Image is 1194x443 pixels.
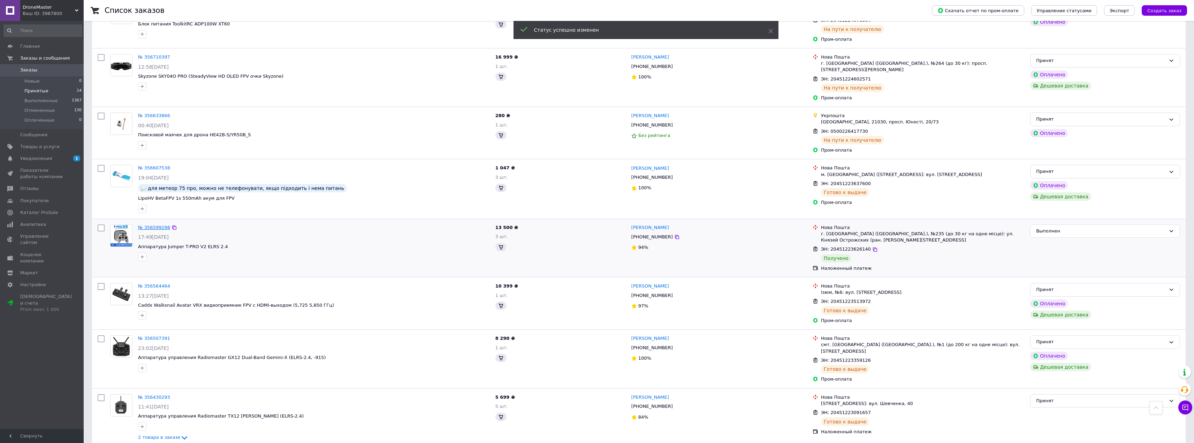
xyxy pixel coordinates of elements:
div: Принят [1036,286,1166,293]
div: Ізюм, №6: вул. [STREET_ADDRESS] [821,289,1025,296]
span: 14 [77,88,82,94]
a: № 356633866 [138,113,170,118]
span: Экспорт [1110,8,1129,13]
span: Выполненные [24,98,58,104]
div: Принят [1036,116,1166,123]
div: [PHONE_NUMBER] [630,402,674,411]
span: Skyzone SKY04O PRO (SteadyView HD OLED FPV очки Skyzone) [138,74,283,79]
span: 8 290 ₴ [495,336,515,341]
a: Фото товару [110,283,132,305]
a: [PERSON_NAME] [631,54,669,61]
div: г. [GEOGRAPHIC_DATA] ([GEOGRAPHIC_DATA].), №264 (до 30 кг): просп. [STREET_ADDRESS][PERSON_NAME] [821,60,1025,73]
span: 3 шт. [495,175,508,180]
div: [PHONE_NUMBER] [630,232,674,242]
span: 100% [638,74,651,79]
a: [PERSON_NAME] [631,283,669,290]
span: 12:58[DATE] [138,64,169,70]
div: Оплачено [1030,299,1068,308]
img: Фото товару [111,225,132,246]
span: 1367 [72,98,82,104]
img: Фото товару [111,395,132,416]
span: Сообщения [20,132,47,138]
span: 97% [638,303,648,308]
a: Поисковой маячек для дрона HE42B-S/YR50B_S [138,132,251,137]
div: Дешевая доставка [1030,192,1091,201]
span: 11:41[DATE] [138,404,169,410]
span: Управление статусами [1037,8,1092,13]
div: Нова Пошта [821,224,1025,231]
img: Фото товару [111,113,132,135]
span: 16 999 ₴ [495,54,518,60]
span: ЭН: 0500226417730 [821,129,868,134]
div: На пути к получателю [821,25,884,33]
div: [PHONE_NUMBER] [630,121,674,130]
button: Создать заказ [1142,5,1187,16]
div: Принят [1036,397,1166,405]
span: Отзывы [20,185,39,192]
span: 1 шт. [495,64,508,69]
div: Оплачено [1030,352,1068,360]
div: Оплачено [1030,18,1068,26]
span: Показатели работы компании [20,167,64,180]
div: Пром-оплата [821,318,1025,324]
button: Скачать отчет по пром-оплате [932,5,1024,16]
div: Пром-оплата [821,36,1025,43]
span: 10 399 ₴ [495,283,518,289]
span: ЭН: 20451224602571 [821,76,871,82]
div: [PHONE_NUMBER] [630,173,674,182]
div: Оплачено [1030,129,1068,137]
span: 0 [79,117,82,123]
div: Нова Пошта [821,165,1025,171]
span: 280 ₴ [495,113,510,118]
div: Пром-оплата [821,376,1025,382]
span: LipoHV BetaFPV 1s 550mAh акум для FPV [138,196,235,201]
span: Блок питания ToolkitRC ADP100W XT60 [138,21,230,26]
span: 2 товара в заказе [138,435,180,440]
a: № 356564464 [138,283,170,289]
span: Скачать отчет по пром-оплате [937,7,1019,14]
span: 5 699 ₴ [495,395,515,400]
button: Экспорт [1104,5,1135,16]
img: Фото товару [111,336,132,357]
div: Оплачено [1030,70,1068,79]
a: [PERSON_NAME] [631,335,669,342]
span: Принятые [24,88,48,94]
span: Новые [24,78,40,84]
div: Готово к выдаче [821,365,869,373]
span: Аппаратура Jumper T-PRO V2 ELRS 2.4 [138,244,228,249]
span: Маркет [20,270,38,276]
div: На пути к получателю [821,84,884,92]
div: Пром-оплата [821,147,1025,153]
span: Аппаратура управления Radіomaster GX12 Duаl-Bаnd Gеmіnі-X (ELRS-2.4, -915) [138,355,326,360]
input: Поиск [3,24,82,37]
span: 94% [638,245,648,250]
div: Укрпошта [821,113,1025,119]
span: 100% [638,185,651,190]
div: Дешевая доставка [1030,311,1091,319]
span: Аналитика [20,221,46,228]
span: 23:02[DATE] [138,345,169,351]
div: Дешевая доставка [1030,82,1091,90]
span: Главная [20,43,40,49]
span: Управление сайтом [20,233,64,246]
div: Пром-оплата [821,95,1025,101]
div: Нова Пошта [821,54,1025,60]
div: Нова Пошта [821,283,1025,289]
span: 17:49[DATE] [138,234,169,240]
div: Наложенный платеж [821,429,1025,435]
a: 2 товара в заказе [138,435,189,440]
span: DroneMaster [23,4,75,10]
img: Фото товару [111,170,132,182]
span: Уведомления [20,155,52,162]
span: ЭН: 20451223513972 [821,299,871,304]
div: г. [GEOGRAPHIC_DATA] ([GEOGRAPHIC_DATA].), №235 (до 30 кг на одне місце): ул. Князей Острожских (... [821,231,1025,243]
div: [PHONE_NUMBER] [630,62,674,71]
button: Управление статусами [1031,5,1097,16]
span: Кошелек компании [20,252,64,264]
span: Покупатели [20,198,49,204]
div: Пром-оплата [821,199,1025,206]
span: 1 шт. [495,345,508,350]
span: 3 шт. [495,234,508,239]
